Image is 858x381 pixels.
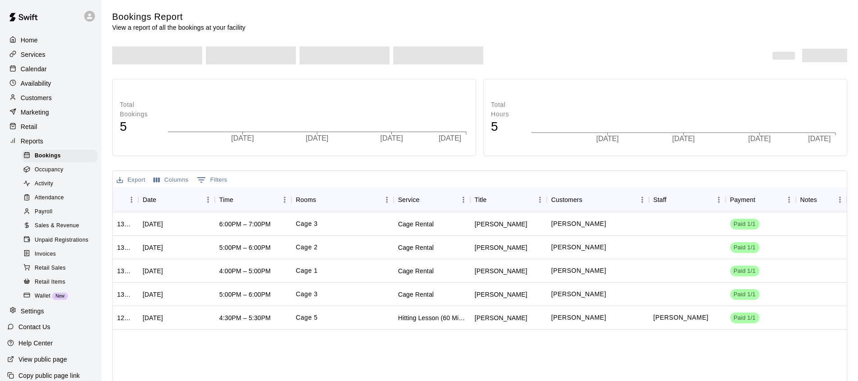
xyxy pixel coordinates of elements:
span: Paid 1/1 [730,290,759,299]
span: Paid 1/1 [730,314,759,322]
div: 1335612 [117,220,134,229]
div: 4:00PM – 5:00PM [219,266,271,275]
div: Tue, Aug 19, 2025 [143,220,163,229]
tspan: [DATE] [231,134,254,142]
a: Availability [7,77,94,90]
div: Activity [22,178,98,190]
div: Payment [726,187,796,212]
a: Bookings [22,149,101,163]
div: 1305121 [117,290,134,299]
div: Sean Dandridge [475,266,527,275]
p: Availability [21,79,51,88]
span: Unpaid Registrations [35,236,88,245]
div: Customers [551,187,582,212]
div: ID [113,187,138,212]
div: Payment [730,187,755,212]
p: Home [21,36,38,45]
div: Title [475,187,487,212]
div: Bookings [22,150,98,162]
span: Attendance [35,193,64,202]
div: Thu, Aug 14, 2025 [143,290,163,299]
p: Help Center [18,339,53,348]
button: Menu [533,193,547,207]
button: Menu [457,193,470,207]
button: Menu [712,193,726,207]
div: Thu, Aug 14, 2025 [143,266,163,275]
a: Retail [7,120,94,133]
p: Copy public page link [18,371,80,380]
a: Services [7,48,94,61]
p: Calendar [21,64,47,73]
span: Retail Items [35,278,65,287]
span: Occupancy [35,165,64,174]
button: Export [114,173,148,187]
div: Retail Items [22,276,98,289]
span: Bookings [35,151,61,161]
p: Kevin Manley [551,243,606,252]
div: 4:30PM – 5:30PM [219,313,271,322]
tspan: [DATE] [673,135,695,143]
a: Settings [7,304,94,318]
div: Cage Rental [398,266,434,275]
div: Attendance [22,192,98,204]
span: Sales & Revenue [35,221,79,230]
a: Occupancy [22,163,101,177]
div: 5:00PM – 6:00PM [219,243,271,252]
button: Menu [201,193,215,207]
div: 5:00PM – 6:00PM [219,290,271,299]
div: Rooms [291,187,394,212]
span: Wallet [35,292,50,301]
div: WalletNew [22,290,98,303]
a: Retail Sales [22,261,101,275]
div: Jared O’Farrell [475,220,527,229]
div: Cage Rental [398,220,434,229]
div: Fri, Aug 15, 2025 [143,243,163,252]
a: Marketing [7,106,94,119]
button: Sort [667,193,679,206]
p: Total Hours [491,100,522,119]
div: 6:00PM – 7:00PM [219,220,271,229]
button: Sort [316,193,329,206]
a: Payroll [22,205,101,219]
div: Chloe Holt [475,313,527,322]
span: Paid 1/1 [730,267,759,275]
p: Cage 2 [296,243,318,252]
tspan: [DATE] [749,135,772,143]
a: Reports [7,134,94,148]
div: Home [7,33,94,47]
button: Sort [233,193,246,206]
div: 1305924 [117,266,134,275]
span: Activity [35,179,53,188]
p: Cage 5 [296,313,318,322]
div: Customers [547,187,649,212]
h4: 5 [120,119,159,135]
p: Contact Us [18,322,50,331]
div: Date [143,187,156,212]
div: Staff [649,187,726,212]
button: Menu [380,193,394,207]
h4: 5 [491,119,522,135]
a: Sales & Revenue [22,219,101,233]
div: Mon, Aug 18, 2025 [143,313,163,322]
div: Staff [654,187,667,212]
p: Sean Dandridge [551,266,606,275]
div: 1315944 [117,243,134,252]
button: Sort [419,193,432,206]
p: Lawson rex [551,289,606,299]
p: Jared O’Farrell [551,219,606,229]
a: Attendance [22,191,101,205]
a: Invoices [22,247,101,261]
div: Occupancy [22,164,98,176]
button: Menu [833,193,847,207]
a: Calendar [7,62,94,76]
p: Reports [21,137,43,146]
a: WalletNew [22,289,101,303]
div: Time [215,187,291,212]
div: Customers [7,91,94,105]
div: Service [394,187,470,212]
div: Hitting Lesson (60 Min) Softball [398,313,466,322]
a: Unpaid Registrations [22,233,101,247]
